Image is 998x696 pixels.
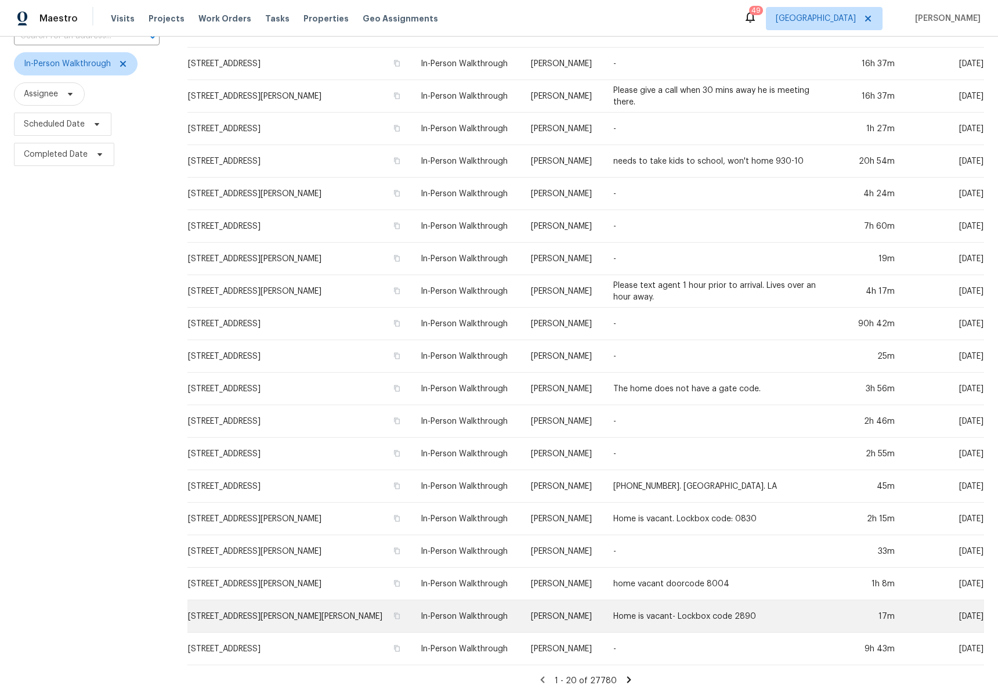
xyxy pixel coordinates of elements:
[904,113,984,145] td: [DATE]
[411,243,522,275] td: In-Person Walkthrough
[392,546,402,556] button: Copy Address
[187,210,411,243] td: [STREET_ADDRESS]
[604,600,843,633] td: Home is vacant- Lockbox code 2890
[843,568,904,600] td: 1h 8m
[187,48,411,80] td: [STREET_ADDRESS]
[522,633,605,665] td: [PERSON_NAME]
[776,13,856,24] span: [GEOGRAPHIC_DATA]
[187,633,411,665] td: [STREET_ADDRESS]
[604,373,843,405] td: The home does not have a gate code.
[411,308,522,340] td: In-Person Walkthrough
[265,15,290,23] span: Tasks
[187,568,411,600] td: [STREET_ADDRESS][PERSON_NAME]
[904,600,984,633] td: [DATE]
[411,600,522,633] td: In-Person Walkthrough
[411,48,522,80] td: In-Person Walkthrough
[187,405,411,438] td: [STREET_ADDRESS]
[555,677,617,685] span: 1 - 20 of 27780
[604,243,843,275] td: -
[843,503,904,535] td: 2h 15m
[411,535,522,568] td: In-Person Walkthrough
[604,340,843,373] td: -
[843,210,904,243] td: 7h 60m
[522,568,605,600] td: [PERSON_NAME]
[392,253,402,264] button: Copy Address
[904,535,984,568] td: [DATE]
[904,470,984,503] td: [DATE]
[24,118,85,130] span: Scheduled Date
[392,481,402,491] button: Copy Address
[843,438,904,470] td: 2h 55m
[522,503,605,535] td: [PERSON_NAME]
[843,633,904,665] td: 9h 43m
[392,58,402,68] button: Copy Address
[144,28,161,45] button: Open
[111,13,135,24] span: Visits
[904,438,984,470] td: [DATE]
[843,373,904,405] td: 3h 56m
[522,340,605,373] td: [PERSON_NAME]
[522,145,605,178] td: [PERSON_NAME]
[604,633,843,665] td: -
[392,578,402,589] button: Copy Address
[604,48,843,80] td: -
[843,340,904,373] td: 25m
[604,568,843,600] td: home vacant doorcode 8004
[187,438,411,470] td: [STREET_ADDRESS]
[149,13,185,24] span: Projects
[604,405,843,438] td: -
[522,470,605,503] td: [PERSON_NAME]
[904,48,984,80] td: [DATE]
[843,243,904,275] td: 19m
[904,568,984,600] td: [DATE]
[411,340,522,373] td: In-Person Walkthrough
[904,405,984,438] td: [DATE]
[843,48,904,80] td: 16h 37m
[392,188,402,199] button: Copy Address
[751,5,761,16] div: 49
[411,80,522,113] td: In-Person Walkthrough
[904,373,984,405] td: [DATE]
[303,13,349,24] span: Properties
[843,405,904,438] td: 2h 46m
[522,275,605,308] td: [PERSON_NAME]
[392,351,402,361] button: Copy Address
[411,145,522,178] td: In-Person Walkthrough
[904,145,984,178] td: [DATE]
[910,13,981,24] span: [PERSON_NAME]
[392,123,402,134] button: Copy Address
[522,48,605,80] td: [PERSON_NAME]
[604,438,843,470] td: -
[522,535,605,568] td: [PERSON_NAME]
[411,210,522,243] td: In-Person Walkthrough
[904,178,984,210] td: [DATE]
[411,568,522,600] td: In-Person Walkthrough
[904,243,984,275] td: [DATE]
[187,503,411,535] td: [STREET_ADDRESS][PERSON_NAME]
[411,113,522,145] td: In-Person Walkthrough
[604,470,843,503] td: [PHONE_NUMBER]. [GEOGRAPHIC_DATA]. LA
[392,416,402,426] button: Copy Address
[904,210,984,243] td: [DATE]
[392,611,402,621] button: Copy Address
[522,113,605,145] td: [PERSON_NAME]
[187,275,411,308] td: [STREET_ADDRESS][PERSON_NAME]
[522,373,605,405] td: [PERSON_NAME]
[39,13,78,24] span: Maestro
[522,438,605,470] td: [PERSON_NAME]
[392,513,402,524] button: Copy Address
[604,275,843,308] td: Please text agent 1 hour prior to arrival. Lives over an hour away.
[411,178,522,210] td: In-Person Walkthrough
[843,80,904,113] td: 16h 37m
[363,13,438,24] span: Geo Assignments
[14,27,127,45] input: Search for an address...
[187,470,411,503] td: [STREET_ADDRESS]
[604,503,843,535] td: Home is vacant. Lockbox code: 0830
[187,243,411,275] td: [STREET_ADDRESS][PERSON_NAME]
[843,113,904,145] td: 1h 27m
[187,340,411,373] td: [STREET_ADDRESS]
[392,448,402,459] button: Copy Address
[522,80,605,113] td: [PERSON_NAME]
[522,210,605,243] td: [PERSON_NAME]
[187,113,411,145] td: [STREET_ADDRESS]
